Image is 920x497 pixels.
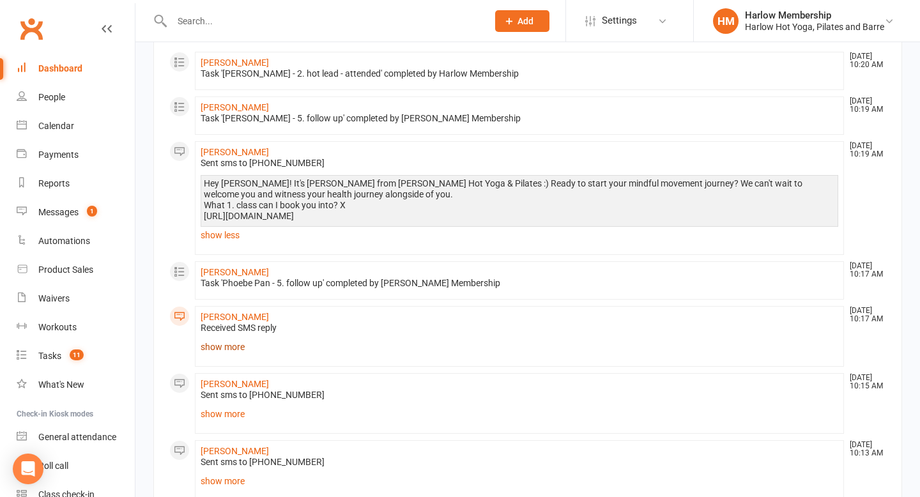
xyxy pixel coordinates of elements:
span: Settings [602,6,637,35]
a: Calendar [17,112,135,141]
time: [DATE] 10:20 AM [843,52,885,69]
a: [PERSON_NAME] [201,147,269,157]
a: [PERSON_NAME] [201,446,269,456]
input: Search... [168,12,479,30]
a: Messages 1 [17,198,135,227]
span: Sent sms to [PHONE_NUMBER] [201,158,325,168]
a: [PERSON_NAME] [201,57,269,68]
div: Reports [38,178,70,188]
div: People [38,92,65,102]
a: show more [201,405,838,423]
a: Payments [17,141,135,169]
time: [DATE] 10:19 AM [843,97,885,114]
a: Roll call [17,452,135,480]
time: [DATE] 10:17 AM [843,262,885,279]
div: Waivers [38,293,70,303]
a: Tasks 11 [17,342,135,371]
time: [DATE] 10:19 AM [843,142,885,158]
a: What's New [17,371,135,399]
a: Workouts [17,313,135,342]
div: Task '[PERSON_NAME] - 5. follow up' completed by [PERSON_NAME] Membership [201,113,838,124]
div: General attendance [38,432,116,442]
div: Hey [PERSON_NAME]! It's [PERSON_NAME] from [PERSON_NAME] Hot Yoga & Pilates :) Ready to start you... [204,178,835,222]
a: Clubworx [15,13,47,45]
a: show less [201,226,838,244]
span: 1 [87,206,97,217]
div: Open Intercom Messenger [13,454,43,484]
a: Reports [17,169,135,198]
span: Sent sms to [PHONE_NUMBER] [201,457,325,467]
span: 11 [70,349,84,360]
span: Add [517,16,533,26]
div: Roll call [38,461,68,471]
div: Workouts [38,322,77,332]
a: Waivers [17,284,135,313]
button: Add [495,10,549,32]
div: Harlow Hot Yoga, Pilates and Barre [745,21,884,33]
div: Harlow Membership [745,10,884,21]
div: Product Sales [38,264,93,275]
span: Sent sms to [PHONE_NUMBER] [201,390,325,400]
a: show more [201,472,838,490]
a: show more [201,338,838,356]
a: [PERSON_NAME] [201,379,269,389]
div: Received SMS reply [201,323,838,333]
a: General attendance kiosk mode [17,423,135,452]
div: Calendar [38,121,74,131]
div: Tasks [38,351,61,361]
time: [DATE] 10:17 AM [843,307,885,323]
div: Dashboard [38,63,82,73]
div: Automations [38,236,90,246]
div: Task 'Phoebe Pan - 5. follow up' completed by [PERSON_NAME] Membership [201,278,838,289]
div: Task '[PERSON_NAME] - 2. hot lead - attended' completed by Harlow Membership [201,68,838,79]
time: [DATE] 10:13 AM [843,441,885,457]
a: [PERSON_NAME] [201,102,269,112]
a: Automations [17,227,135,256]
time: [DATE] 10:15 AM [843,374,885,390]
a: [PERSON_NAME] [201,312,269,322]
div: What's New [38,379,84,390]
a: [PERSON_NAME] [201,267,269,277]
div: Payments [38,149,79,160]
a: Product Sales [17,256,135,284]
div: Messages [38,207,79,217]
a: Dashboard [17,54,135,83]
a: People [17,83,135,112]
div: HM [713,8,739,34]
